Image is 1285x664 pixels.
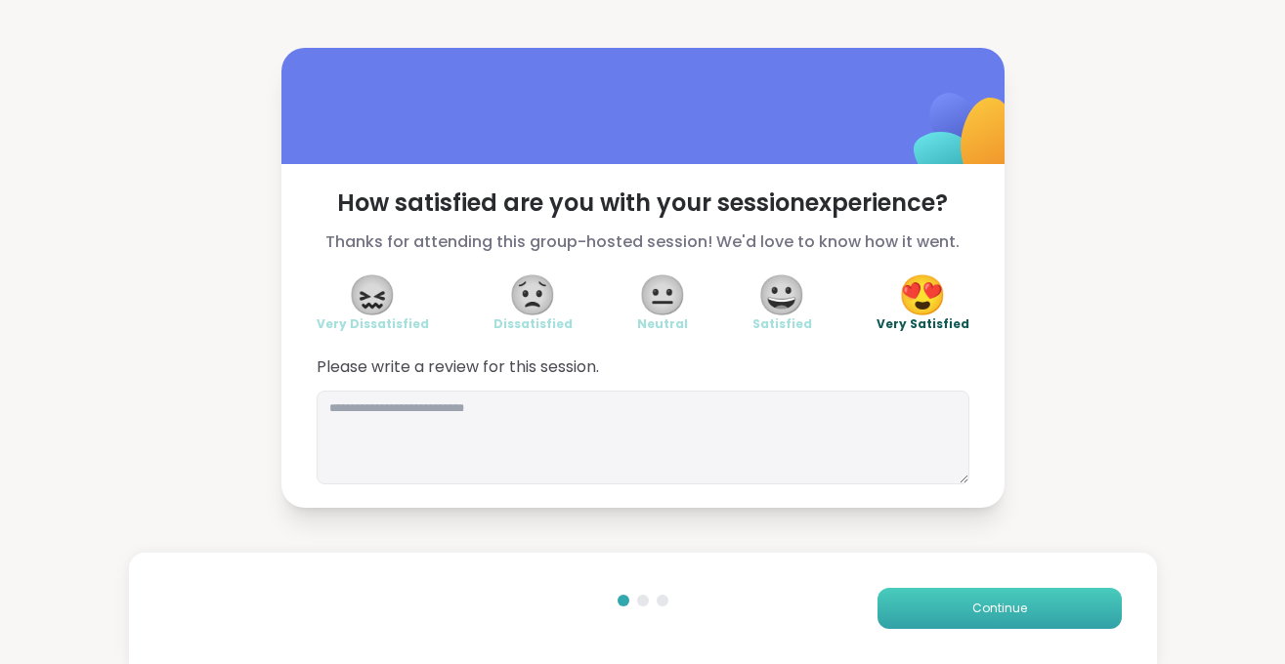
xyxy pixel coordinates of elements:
button: Continue [878,588,1122,629]
span: Very Satisfied [877,316,969,332]
span: 😐 [638,277,687,312]
span: Thanks for attending this group-hosted session! We'd love to know how it went. [317,230,969,254]
span: Dissatisfied [493,316,573,332]
span: Satisfied [752,316,812,332]
span: 😍 [898,277,947,312]
span: 😟 [508,277,557,312]
span: Very Dissatisfied [317,316,429,332]
span: 😖 [348,277,397,312]
span: 😀 [757,277,806,312]
span: Neutral [637,316,688,332]
img: ShareWell Logomark [868,42,1062,236]
span: How satisfied are you with your session experience? [317,187,969,219]
span: Continue [972,600,1027,617]
span: Please write a review for this session. [317,355,969,379]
